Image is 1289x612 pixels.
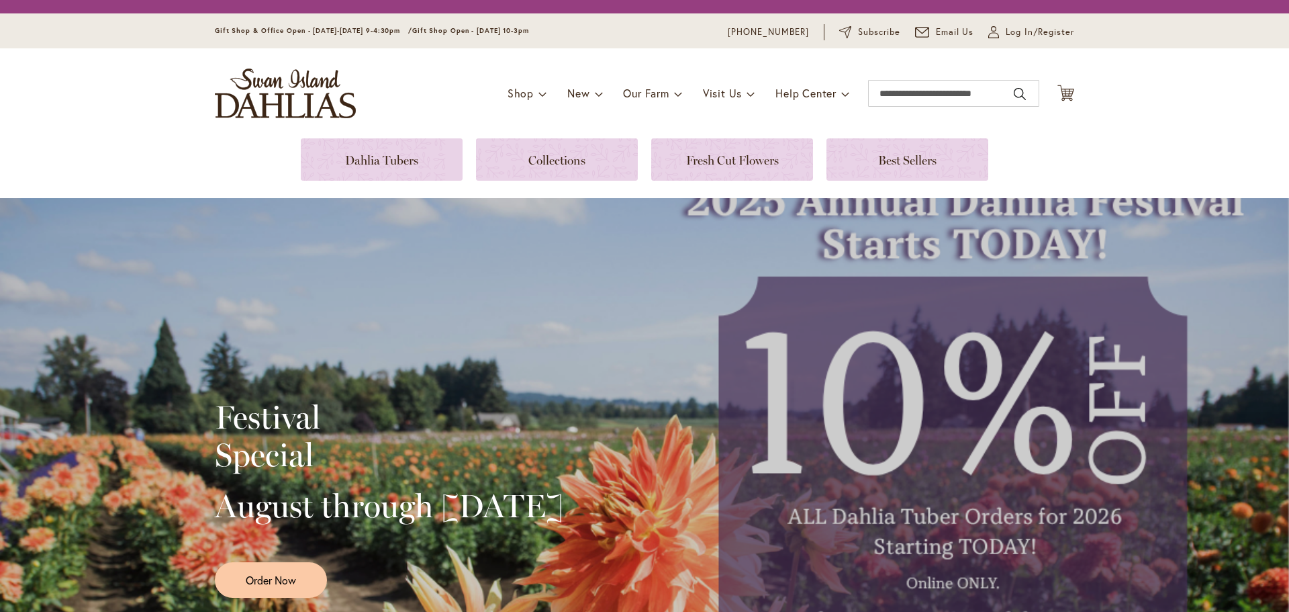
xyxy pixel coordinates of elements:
span: Help Center [775,86,837,100]
h2: August through [DATE] [215,487,563,525]
span: Shop [508,86,534,100]
a: Email Us [915,26,974,39]
button: Search [1014,83,1026,105]
a: [PHONE_NUMBER] [728,26,809,39]
span: Our Farm [623,86,669,100]
span: Gift Shop Open - [DATE] 10-3pm [412,26,529,35]
span: New [567,86,589,100]
a: Log In/Register [988,26,1074,39]
span: Visit Us [703,86,742,100]
a: Order Now [215,562,327,598]
span: Log In/Register [1006,26,1074,39]
a: store logo [215,69,356,118]
span: Email Us [936,26,974,39]
span: Subscribe [858,26,900,39]
a: Subscribe [839,26,900,39]
h2: Festival Special [215,398,563,474]
span: Order Now [246,572,296,588]
span: Gift Shop & Office Open - [DATE]-[DATE] 9-4:30pm / [215,26,412,35]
